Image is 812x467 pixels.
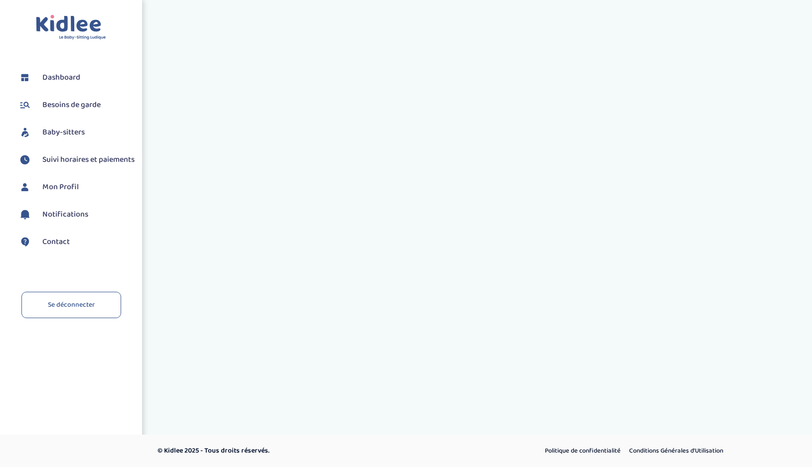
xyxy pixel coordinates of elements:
[42,72,80,84] span: Dashboard
[17,98,135,113] a: Besoins de garde
[17,125,32,140] img: babysitters.svg
[42,126,85,138] span: Baby-sitters
[42,181,79,193] span: Mon Profil
[541,445,624,458] a: Politique de confidentialité
[17,70,32,85] img: dashboard.svg
[17,180,135,195] a: Mon Profil
[17,234,135,249] a: Contact
[17,98,32,113] img: besoin.svg
[42,209,88,221] span: Notifications
[17,152,32,167] img: suivihoraire.svg
[42,99,101,111] span: Besoins de garde
[21,292,121,318] a: Se déconnecter
[17,207,32,222] img: notification.svg
[17,234,32,249] img: contact.svg
[17,180,32,195] img: profil.svg
[158,446,449,456] p: © Kidlee 2025 - Tous droits réservés.
[42,236,70,248] span: Contact
[17,70,135,85] a: Dashboard
[17,207,135,222] a: Notifications
[36,15,106,40] img: logo.svg
[42,154,135,166] span: Suivi horaires et paiements
[626,445,727,458] a: Conditions Générales d’Utilisation
[17,152,135,167] a: Suivi horaires et paiements
[17,125,135,140] a: Baby-sitters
